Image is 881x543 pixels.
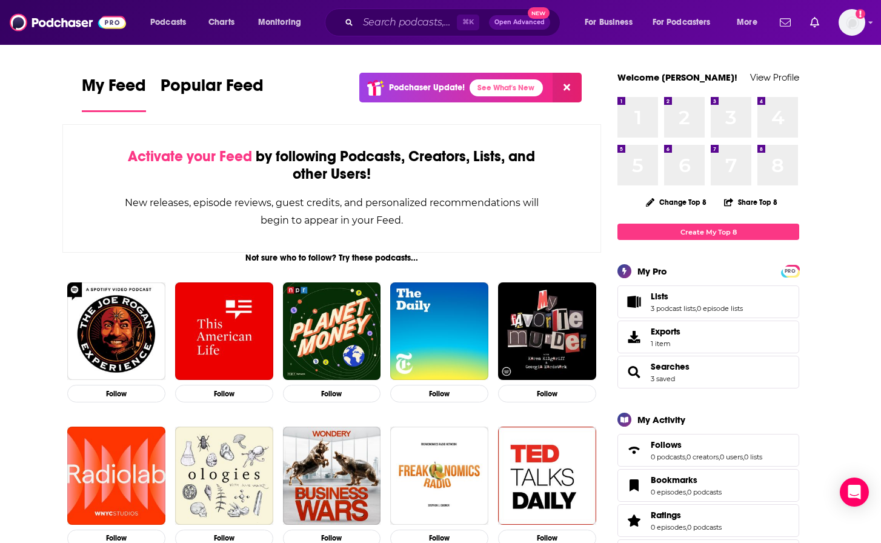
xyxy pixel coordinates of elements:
[622,364,646,381] a: Searches
[839,9,865,36] span: Logged in as tinajoell1
[390,385,488,402] button: Follow
[839,9,865,36] button: Show profile menu
[283,282,381,381] a: Planet Money
[336,8,572,36] div: Search podcasts, credits, & more...
[651,339,680,348] span: 1 item
[470,79,543,96] a: See What's New
[687,523,722,531] a: 0 podcasts
[651,523,686,531] a: 0 episodes
[651,326,680,337] span: Exports
[67,385,165,402] button: Follow
[62,253,601,263] div: Not sure who to follow? Try these podcasts...
[805,12,824,33] a: Show notifications dropdown
[585,14,633,31] span: For Business
[498,385,596,402] button: Follow
[686,488,687,496] span: ,
[622,477,646,494] a: Bookmarks
[283,427,381,525] img: Business Wars
[622,293,646,310] a: Lists
[175,282,273,381] img: This American Life
[124,194,540,229] div: New releases, episode reviews, guest credits, and personalized recommendations will begin to appe...
[389,82,465,93] p: Podchaser Update!
[10,11,126,34] img: Podchaser - Follow, Share and Rate Podcasts
[743,453,744,461] span: ,
[687,453,719,461] a: 0 creators
[175,385,273,402] button: Follow
[728,13,773,32] button: open menu
[622,512,646,529] a: Ratings
[82,75,146,112] a: My Feed
[696,304,697,313] span: ,
[258,14,301,31] span: Monitoring
[617,504,799,537] span: Ratings
[161,75,264,103] span: Popular Feed
[686,523,687,531] span: ,
[67,427,165,525] img: Radiolab
[161,75,264,112] a: Popular Feed
[457,15,479,30] span: ⌘ K
[201,13,242,32] a: Charts
[744,453,762,461] a: 0 lists
[622,442,646,459] a: Follows
[839,9,865,36] img: User Profile
[250,13,317,32] button: open menu
[651,475,697,485] span: Bookmarks
[208,14,234,31] span: Charts
[737,14,757,31] span: More
[651,488,686,496] a: 0 episodes
[651,453,685,461] a: 0 podcasts
[358,13,457,32] input: Search podcasts, credits, & more...
[637,414,685,425] div: My Activity
[617,285,799,318] span: Lists
[651,291,743,302] a: Lists
[651,510,722,521] a: Ratings
[783,267,797,276] span: PRO
[498,282,596,381] img: My Favorite Murder with Karen Kilgariff and Georgia Hardstark
[498,427,596,525] a: TED Talks Daily
[390,427,488,525] img: Freakonomics Radio
[175,427,273,525] img: Ologies with Alie Ward
[775,12,796,33] a: Show notifications dropdown
[719,453,720,461] span: ,
[639,195,714,210] button: Change Top 8
[783,266,797,275] a: PRO
[283,385,381,402] button: Follow
[637,265,667,277] div: My Pro
[390,282,488,381] img: The Daily
[651,475,722,485] a: Bookmarks
[750,72,799,83] a: View Profile
[651,291,668,302] span: Lists
[617,224,799,240] a: Create My Top 8
[622,328,646,345] span: Exports
[142,13,202,32] button: open menu
[720,453,743,461] a: 0 users
[67,282,165,381] img: The Joe Rogan Experience
[651,375,675,383] a: 3 saved
[617,356,799,388] span: Searches
[651,439,682,450] span: Follows
[494,19,545,25] span: Open Advanced
[651,510,681,521] span: Ratings
[653,14,711,31] span: For Podcasters
[856,9,865,19] svg: Add a profile image
[651,439,762,450] a: Follows
[685,453,687,461] span: ,
[651,361,690,372] a: Searches
[645,13,728,32] button: open menu
[150,14,186,31] span: Podcasts
[82,75,146,103] span: My Feed
[576,13,648,32] button: open menu
[687,488,722,496] a: 0 podcasts
[651,304,696,313] a: 3 podcast lists
[124,148,540,183] div: by following Podcasts, Creators, Lists, and other Users!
